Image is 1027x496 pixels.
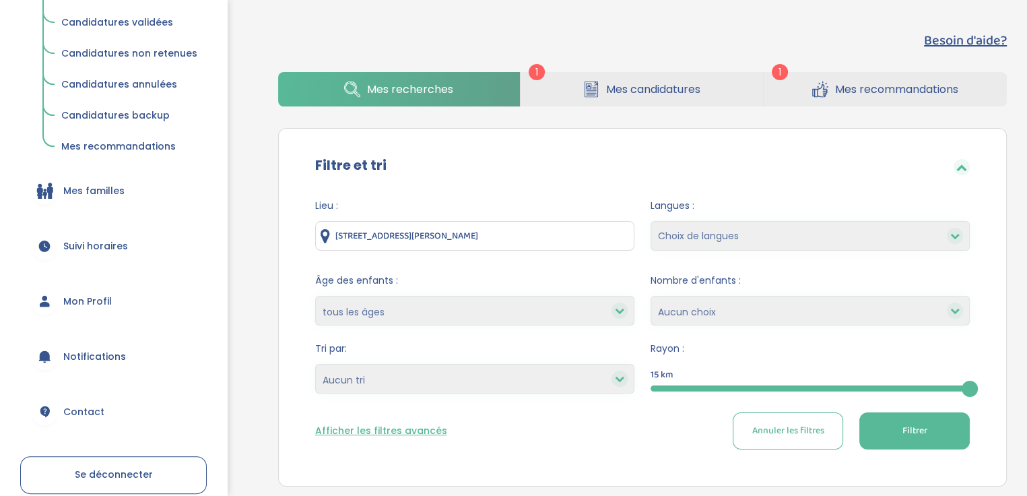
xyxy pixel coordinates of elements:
span: Annuler les filtres [752,424,824,438]
span: Candidatures backup [61,108,170,122]
a: Se déconnecter [20,456,207,494]
span: Rayon : [651,342,970,356]
button: Annuler les filtres [733,412,843,449]
span: 1 [529,64,545,80]
span: Suivi horaires [63,239,128,253]
span: Filtrer [902,424,927,438]
span: 15 km [651,368,673,382]
input: Ville ou code postale [315,221,634,251]
span: Candidatures validées [61,15,173,29]
span: Mes recommandations [61,139,176,153]
span: Contact [63,405,104,419]
a: Suivi horaires [20,222,207,270]
a: Candidatures backup [52,103,207,129]
span: Lieu : [315,199,634,213]
button: Afficher les filtres avancés [315,424,447,438]
span: 1 [772,64,788,80]
span: Se déconnecter [75,468,153,481]
span: Candidatures annulées [61,77,177,91]
span: Mon Profil [63,294,112,309]
label: Filtre et tri [315,155,387,175]
a: Candidatures non retenues [52,41,207,67]
button: Besoin d'aide? [924,30,1007,51]
span: Candidatures non retenues [61,46,197,60]
a: Mes candidatures [521,72,763,106]
span: Langues : [651,199,970,213]
a: Mes recommandations [764,72,1007,106]
a: Mes recherches [278,72,521,106]
a: Notifications [20,332,207,381]
span: Mes recommandations [835,81,958,98]
a: Mes familles [20,166,207,215]
a: Mon Profil [20,277,207,325]
a: Mes recommandations [52,134,207,160]
a: Candidatures validées [52,10,207,36]
span: Tri par: [315,342,634,356]
span: Mes candidatures [606,81,700,98]
span: Nombre d'enfants : [651,274,970,288]
span: Mes familles [63,184,125,198]
button: Filtrer [859,412,970,449]
span: Âge des enfants : [315,274,634,288]
span: Mes recherches [367,81,453,98]
span: Notifications [63,350,126,364]
a: Candidatures annulées [52,72,207,98]
a: Contact [20,387,207,436]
